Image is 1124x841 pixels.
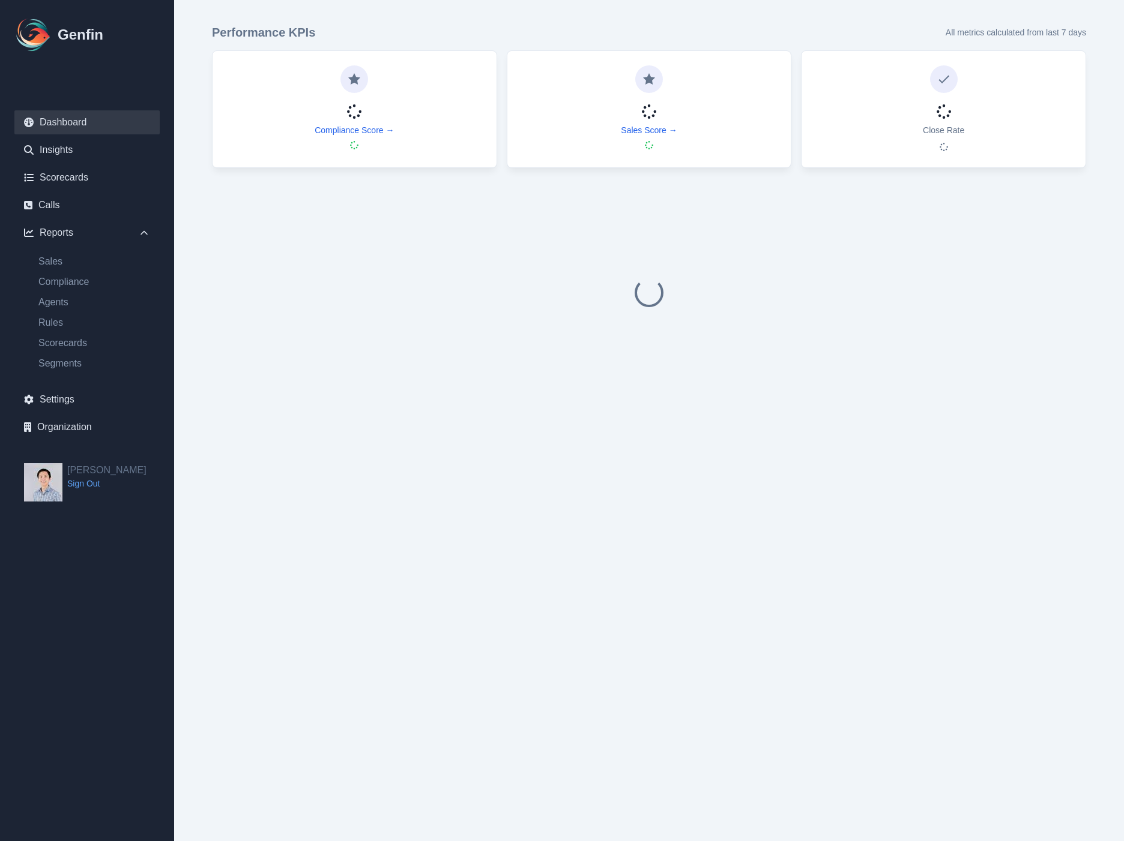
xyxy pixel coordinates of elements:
[24,463,62,501] img: Jeffrey Pang
[14,388,160,412] a: Settings
[946,26,1086,38] p: All metrics calculated from last 7 days
[29,356,160,371] a: Segments
[14,415,160,439] a: Organization
[14,193,160,217] a: Calls
[14,166,160,190] a: Scorecards
[67,477,147,489] a: Sign Out
[29,336,160,350] a: Scorecards
[14,138,160,162] a: Insights
[621,124,677,136] a: Sales Score →
[315,124,394,136] a: Compliance Score →
[14,110,160,134] a: Dashboard
[67,463,147,477] h2: [PERSON_NAME]
[29,316,160,330] a: Rules
[212,24,315,41] h3: Performance KPIs
[29,254,160,269] a: Sales
[923,124,964,136] p: Close Rate
[14,221,160,245] div: Reports
[14,16,53,54] img: Logo
[58,25,103,44] h1: Genfin
[29,295,160,310] a: Agents
[29,275,160,289] a: Compliance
